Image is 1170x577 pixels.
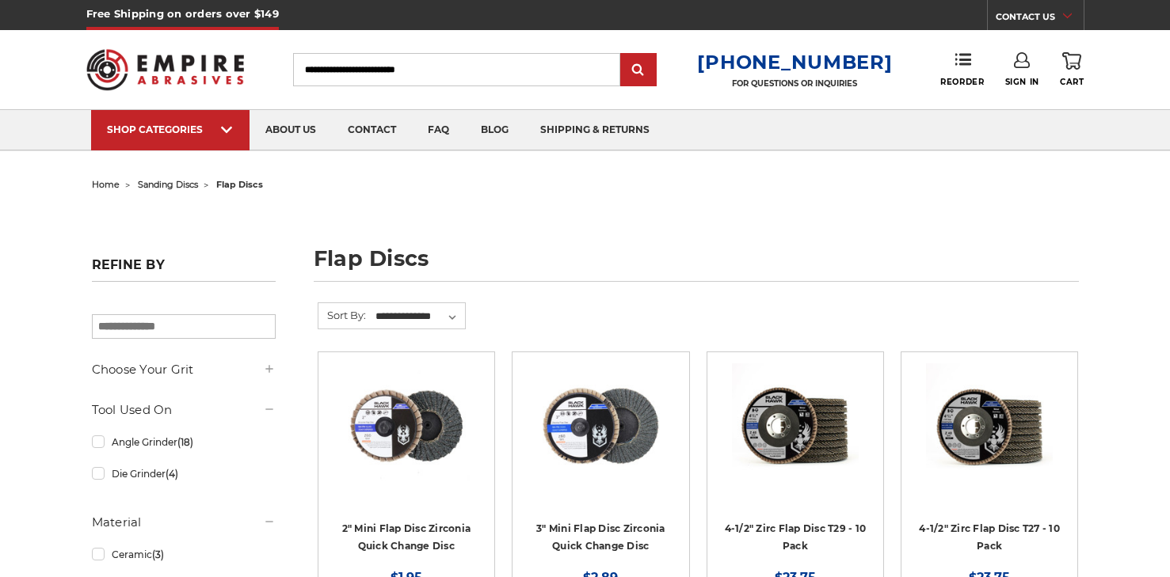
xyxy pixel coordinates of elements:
a: faq [412,110,465,150]
img: Black Hawk 4-1/2" x 7/8" Flap Disc Type 27 - 10 Pack [926,363,1053,490]
a: Black Hawk Abrasives 2-inch Zirconia Flap Disc with 60 Grit Zirconia for Smooth Finishing [330,363,483,517]
a: Cart [1060,52,1084,87]
input: Submit [623,55,654,86]
img: 4.5" Black Hawk Zirconia Flap Disc 10 Pack [732,363,859,490]
img: Black Hawk Abrasives 2-inch Zirconia Flap Disc with 60 Grit Zirconia for Smooth Finishing [343,363,470,490]
span: Reorder [940,77,984,87]
a: Angle Grinder [92,428,276,456]
h5: Tool Used On [92,400,276,419]
label: Sort By: [318,303,366,327]
img: Empire Abrasives [86,39,245,101]
a: blog [465,110,524,150]
span: (18) [177,436,193,448]
a: about us [250,110,332,150]
a: 4.5" Black Hawk Zirconia Flap Disc 10 Pack [718,363,872,517]
a: contact [332,110,412,150]
img: BHA 3" Quick Change 60 Grit Flap Disc for Fine Grinding and Finishing [537,363,664,490]
a: CONTACT US [996,8,1084,30]
span: (3) [152,549,164,560]
select: Sort By: [373,305,465,328]
a: 2" Mini Flap Disc Zirconia Quick Change Disc [342,522,471,552]
a: BHA 3" Quick Change 60 Grit Flap Disc for Fine Grinding and Finishing [524,363,677,517]
a: Black Hawk 4-1/2" x 7/8" Flap Disc Type 27 - 10 Pack [913,363,1066,517]
h5: Material [92,513,276,532]
a: Reorder [940,52,984,86]
a: 4-1/2" Zirc Flap Disc T29 - 10 Pack [725,522,867,552]
h1: flap discs [314,248,1079,282]
span: Cart [1060,77,1084,87]
h5: Refine by [92,257,276,282]
span: Sign In [1005,77,1039,87]
p: FOR QUESTIONS OR INQUIRIES [697,78,892,89]
a: Ceramic [92,541,276,568]
a: sanding discs [138,179,198,190]
a: [PHONE_NUMBER] [697,51,892,74]
a: home [92,179,120,190]
a: 4-1/2" Zirc Flap Disc T27 - 10 Pack [919,522,1060,552]
h5: Choose Your Grit [92,360,276,379]
span: (4) [166,468,178,480]
a: shipping & returns [524,110,665,150]
a: Die Grinder [92,460,276,488]
div: SHOP CATEGORIES [107,123,234,135]
span: flap discs [216,179,263,190]
a: 3" Mini Flap Disc Zirconia Quick Change Disc [536,522,665,552]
